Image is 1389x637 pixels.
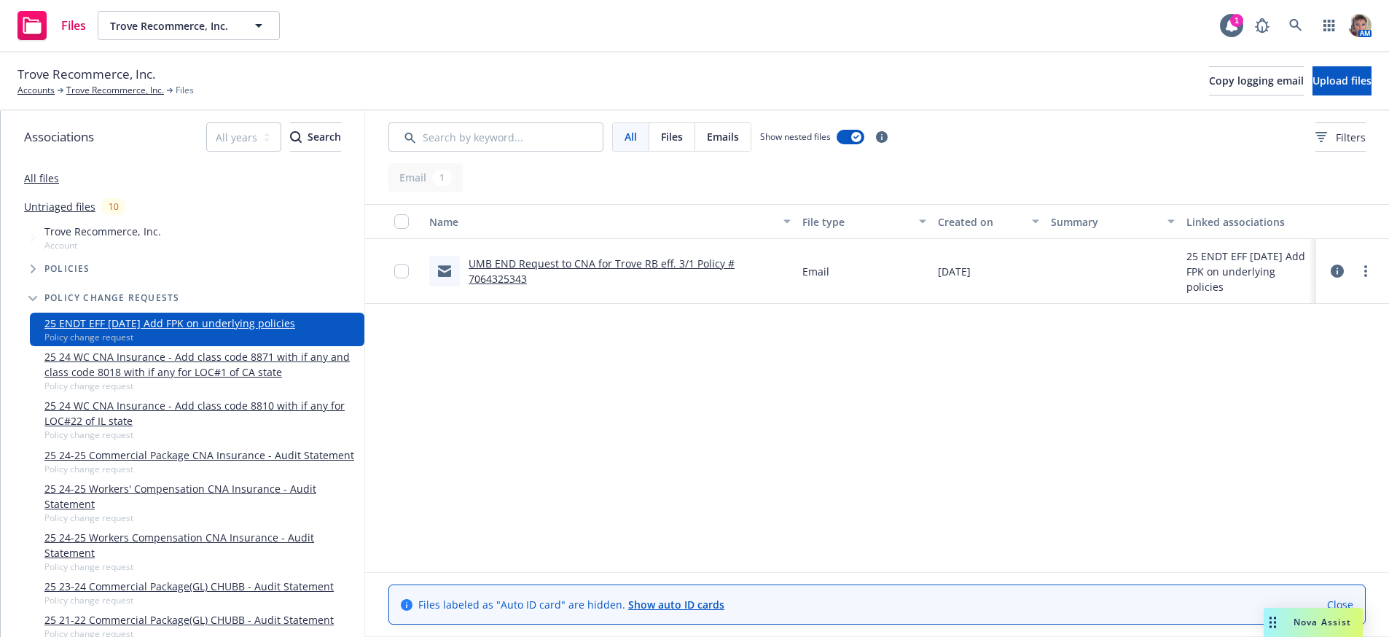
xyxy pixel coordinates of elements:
[1312,74,1372,87] span: Upload files
[24,171,59,185] a: All files
[1315,11,1344,40] a: Switch app
[394,214,409,229] input: Select all
[1312,66,1372,95] button: Upload files
[12,5,92,46] a: Files
[1230,14,1243,27] div: 1
[44,579,334,594] a: 25 23-24 Commercial Package(GL) CHUBB - Audit Statement
[44,429,359,441] span: Policy change request
[469,257,735,286] a: UMB END Request to CNA for Trove RB eff. 3/1 Policy # 7064325343
[1051,214,1159,230] div: Summary
[1264,608,1282,637] div: Drag to move
[24,128,94,146] span: Associations
[1294,616,1351,628] span: Nova Assist
[44,316,295,331] a: 25 ENDT EFF [DATE] Add FPK on underlying policies
[797,204,932,239] button: File type
[61,20,86,31] span: Files
[418,597,724,612] span: Files labeled as "Auto ID card" are hidden.
[44,463,354,475] span: Policy change request
[1315,122,1366,152] button: Filters
[1315,130,1366,145] span: Filters
[98,11,280,40] button: Trove Recommerce, Inc.
[24,199,95,214] a: Untriaged files
[44,530,359,560] a: 25 24-25 Workers Compensation CNA Insurance - Audit Statement
[110,18,236,34] span: Trove Recommerce, Inc.
[44,560,359,573] span: Policy change request
[760,130,831,143] span: Show nested files
[1281,11,1310,40] a: Search
[176,84,194,97] span: Files
[66,84,164,97] a: Trove Recommerce, Inc.
[290,122,341,152] button: SearchSearch
[290,123,341,151] div: Search
[1186,214,1310,230] div: Linked associations
[44,612,334,628] a: 25 21-22 Commercial Package(GL) CHUBB - Audit Statement
[394,264,409,278] input: Toggle Row Selected
[44,294,179,302] span: Policy change requests
[1181,204,1316,239] button: Linked associations
[707,129,739,144] span: Emails
[44,448,354,463] a: 25 24-25 Commercial Package CNA Insurance - Audit Statement
[802,214,910,230] div: File type
[44,224,161,239] span: Trove Recommerce, Inc.
[44,331,295,343] span: Policy change request
[44,481,359,512] a: 25 24-25 Workers' Compensation CNA Insurance - Audit Statement
[44,380,359,392] span: Policy change request
[17,65,155,84] span: Trove Recommerce, Inc.
[1264,608,1363,637] button: Nova Assist
[1357,262,1374,280] a: more
[44,512,359,524] span: Policy change request
[1348,14,1372,37] img: photo
[1209,74,1304,87] span: Copy logging email
[44,349,359,380] a: 25 24 WC CNA Insurance - Add class code 8871 with if any and class code 8018 with if any for LOC#...
[661,129,683,144] span: Files
[1209,66,1304,95] button: Copy logging email
[1327,597,1353,612] a: Close
[44,265,90,273] span: Policies
[1186,249,1310,294] div: 25 ENDT EFF [DATE] Add FPK on underlying policies
[625,129,637,144] span: All
[802,264,829,279] span: Email
[17,84,55,97] a: Accounts
[44,398,359,429] a: 25 24 WC CNA Insurance - Add class code 8810 with if any for LOC#22 of IL state
[290,131,302,143] svg: Search
[1336,130,1366,145] span: Filters
[1045,204,1181,239] button: Summary
[938,264,971,279] span: [DATE]
[423,204,797,239] button: Name
[101,198,126,215] div: 10
[388,122,603,152] input: Search by keyword...
[1248,11,1277,40] a: Report a Bug
[938,214,1023,230] div: Created on
[44,594,334,606] span: Policy change request
[932,204,1045,239] button: Created on
[44,239,161,251] span: Account
[429,214,775,230] div: Name
[628,598,724,611] a: Show auto ID cards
